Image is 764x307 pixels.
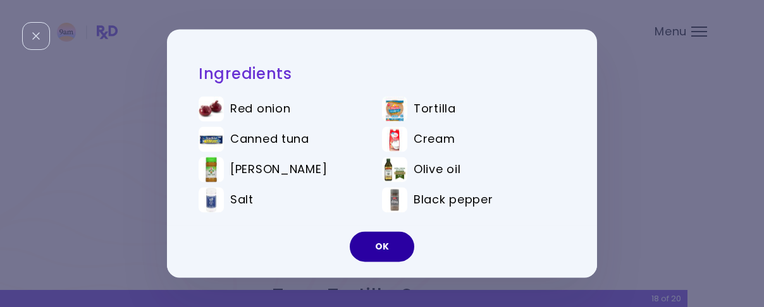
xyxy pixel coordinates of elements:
[414,133,455,147] span: Cream
[199,64,565,83] h2: Ingredients
[350,232,414,262] button: OK
[414,102,456,116] span: Tortilla
[230,133,309,147] span: Canned tuna
[230,102,290,116] span: Red onion
[230,163,327,177] span: [PERSON_NAME]
[414,163,460,177] span: Olive oil
[230,193,254,207] span: Salt
[22,22,50,50] div: Close
[414,193,493,207] span: Black pepper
